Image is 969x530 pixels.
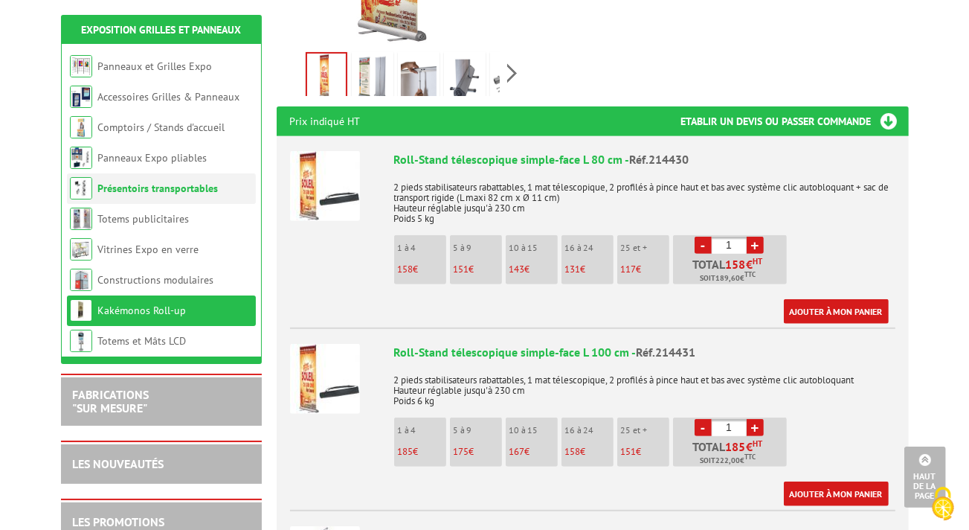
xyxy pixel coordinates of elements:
a: Panneaux Expo pliables [97,151,207,165]
span: 158 [726,258,747,270]
sup: TTC [744,270,756,278]
sup: HT [753,256,763,266]
p: Total [677,441,787,467]
a: Totems et Mâts LCD [97,334,186,348]
span: 189,60 [715,272,740,284]
div: Roll-Stand télescopique simple-face L 80 cm - [394,151,895,168]
p: 10 à 15 [509,425,558,435]
a: Présentoirs transportables [97,182,218,195]
img: Présentoirs transportables [70,177,92,199]
p: 5 à 9 [454,425,502,435]
p: 25 et + [621,425,669,435]
a: Exposition Grilles et Panneaux [81,23,241,36]
img: Totems et Mâts LCD [70,330,92,352]
a: Kakémonos Roll-up [97,304,186,317]
p: € [509,447,558,457]
img: Roll-Stand télescopique simple-face L 80 cm [290,151,360,221]
p: € [398,264,446,275]
span: € [747,258,753,270]
img: panneaux_pliables_214430.jpg [307,54,346,100]
p: € [509,264,558,275]
a: Constructions modulaires [97,273,213,287]
img: 214430_kakemono_roll_stand_telescopique_simple_face_2.jpg [401,55,437,101]
a: Accessoires Grilles & Panneaux [97,90,239,103]
span: Soit € [700,272,756,284]
div: Roll-Stand télescopique simple-face L 100 cm - [394,344,895,361]
a: + [747,419,764,436]
a: Comptoirs / Stands d'accueil [97,121,225,134]
span: 117 [621,263,637,275]
span: 151 [621,445,637,458]
p: 2 pieds stabilisateurs rabattables, 1 mat télescopique, 2 profilés à pince haut et bas avec systè... [394,365,895,406]
sup: TTC [744,453,756,461]
a: Ajouter à mon panier [784,299,889,324]
a: Panneaux et Grilles Expo [97,60,212,73]
p: € [565,264,614,275]
span: 158 [398,263,413,275]
img: Comptoirs / Stands d'accueil [70,116,92,138]
a: FABRICATIONS"Sur Mesure" [72,387,149,415]
span: Soit € [700,455,756,467]
img: Constructions modulaires [70,269,92,291]
img: Accessoires Grilles & Panneaux [70,86,92,108]
a: - [695,237,712,254]
span: 185 [726,441,747,453]
img: Panneaux et Grilles Expo [70,55,92,77]
span: Next [505,61,519,86]
p: 10 à 15 [509,243,558,253]
img: 214430_kakemono_roll_stand_telescopique_simple_face_1.jpg [355,55,390,101]
span: Réf.214430 [630,152,689,167]
p: € [454,264,502,275]
img: 214430_kakemono_roll_stand_telescopique_simple_face_4.jpg [447,55,483,101]
span: 131 [565,263,581,275]
p: € [398,447,446,457]
span: 185 [398,445,413,458]
a: LES PROMOTIONS [72,514,164,529]
p: 2 pieds stabilisateurs rabattables, 1 mat télescopique, 2 profilés à pince haut et bas avec systè... [394,172,895,224]
p: 16 à 24 [565,243,614,253]
span: 222,00 [715,455,740,467]
span: 158 [565,445,581,458]
a: - [695,419,712,436]
img: Kakémonos Roll-up [70,299,92,322]
img: 214430_kakemono_roll_stand_telescopique_simple_face_5.jpg [493,55,529,101]
p: 16 à 24 [565,425,614,435]
span: 167 [509,445,525,458]
p: € [565,447,614,457]
img: Cookies (fenêtre modale) [924,485,962,523]
p: Prix indiqué HT [290,106,361,136]
img: Panneaux Expo pliables [70,147,92,169]
img: Vitrines Expo en verre [70,238,92,261]
span: € [747,441,753,453]
p: 1 à 4 [398,425,446,435]
span: 143 [509,263,525,275]
p: 5 à 9 [454,243,502,253]
p: Total [677,258,787,284]
p: 25 et + [621,243,669,253]
button: Cookies (fenêtre modale) [917,479,969,530]
a: Vitrines Expo en verre [97,243,199,256]
a: Totems publicitaires [97,212,189,226]
p: 1 à 4 [398,243,446,253]
a: + [747,237,764,254]
span: Réf.214431 [637,345,696,360]
img: Roll-Stand télescopique simple-face L 100 cm [290,344,360,414]
img: Totems publicitaires [70,208,92,230]
span: 151 [454,263,469,275]
h3: Etablir un devis ou passer commande [681,106,909,136]
span: 175 [454,445,469,458]
a: LES NOUVEAUTÉS [72,456,164,471]
sup: HT [753,438,763,449]
p: € [621,447,669,457]
a: Ajouter à mon panier [784,482,889,506]
a: Haut de la page [904,447,946,508]
p: € [454,447,502,457]
p: € [621,264,669,275]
